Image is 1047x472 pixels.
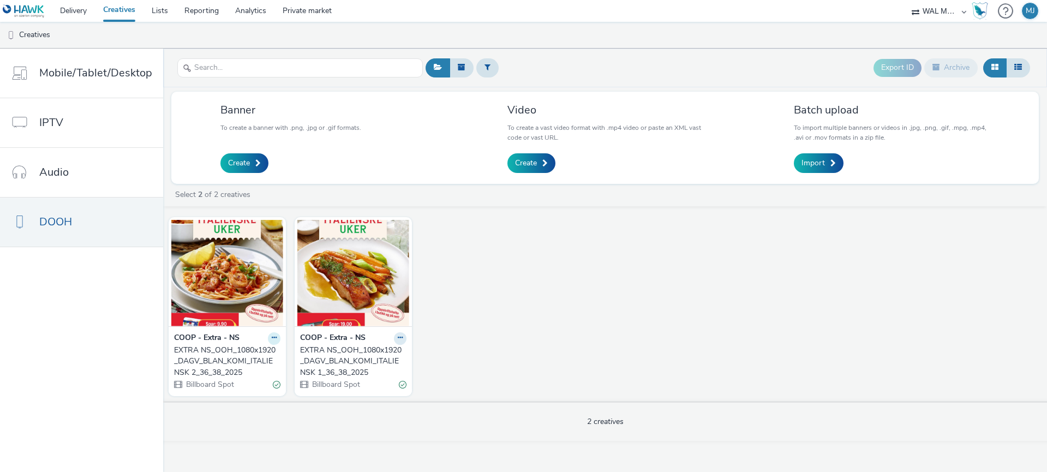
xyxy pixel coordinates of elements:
[273,379,280,391] div: Valid
[297,220,409,326] img: EXTRA NS_OOH_1080x1920_DAGV_BLAN_KOMI_ITALIENSK 1_36_38_2025 visual
[399,379,406,391] div: Valid
[39,115,63,130] span: IPTV
[220,123,361,133] p: To create a banner with .png, .jpg or .gif formats.
[39,65,152,81] span: Mobile/Tablet/Desktop
[174,332,240,345] strong: COOP - Extra - NS
[794,123,990,142] p: To import multiple banners or videos in .jpg, .png, .gif, .mpg, .mp4, .avi or .mov formats in a z...
[507,103,703,117] h3: Video
[220,103,361,117] h3: Banner
[972,2,988,20] img: Hawk Academy
[220,153,268,173] a: Create
[39,214,72,230] span: DOOH
[507,123,703,142] p: To create a vast video format with .mp4 video or paste an XML vast code or vast URL.
[300,345,402,378] div: EXTRA NS_OOH_1080x1920_DAGV_BLAN_KOMI_ITALIENSK 1_36_38_2025
[1026,3,1035,19] div: MJ
[300,345,406,378] a: EXTRA NS_OOH_1080x1920_DAGV_BLAN_KOMI_ITALIENSK 1_36_38_2025
[972,2,992,20] a: Hawk Academy
[174,189,255,200] a: Select of 2 creatives
[177,58,423,77] input: Search...
[174,345,276,378] div: EXTRA NS_OOH_1080x1920_DAGV_BLAN_KOMI_ITALIENSK 2_36_38_2025
[801,158,825,169] span: Import
[39,164,69,180] span: Audio
[174,345,280,378] a: EXTRA NS_OOH_1080x1920_DAGV_BLAN_KOMI_ITALIENSK 2_36_38_2025
[794,103,990,117] h3: Batch upload
[198,189,202,200] strong: 2
[1006,58,1030,77] button: Table
[300,332,366,345] strong: COOP - Extra - NS
[515,158,537,169] span: Create
[3,4,45,18] img: undefined Logo
[5,30,16,41] img: dooh
[874,59,922,76] button: Export ID
[983,58,1007,77] button: Grid
[507,153,555,173] a: Create
[171,220,283,326] img: EXTRA NS_OOH_1080x1920_DAGV_BLAN_KOMI_ITALIENSK 2_36_38_2025 visual
[924,58,978,77] button: Archive
[587,416,624,427] span: 2 creatives
[185,379,234,390] span: Billboard Spot
[311,379,360,390] span: Billboard Spot
[228,158,250,169] span: Create
[794,153,843,173] a: Import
